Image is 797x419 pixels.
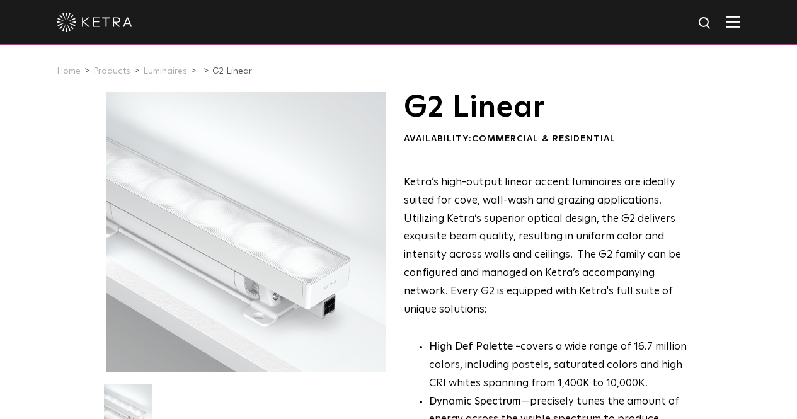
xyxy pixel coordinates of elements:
p: Ketra’s high-output linear accent luminaires are ideally suited for cove, wall-wash and grazing a... [404,174,691,319]
a: Luminaires [143,67,187,76]
strong: Dynamic Spectrum [429,396,521,407]
div: Availability: [404,133,691,146]
a: G2 Linear [212,67,252,76]
a: Products [93,67,130,76]
h1: G2 Linear [404,92,691,123]
a: Home [57,67,81,76]
span: Commercial & Residential [472,134,616,143]
strong: High Def Palette - [429,342,520,352]
p: covers a wide range of 16.7 million colors, including pastels, saturated colors and high CRI whit... [429,338,691,393]
img: Hamburger%20Nav.svg [726,16,740,28]
img: search icon [697,16,713,32]
img: ketra-logo-2019-white [57,13,132,32]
